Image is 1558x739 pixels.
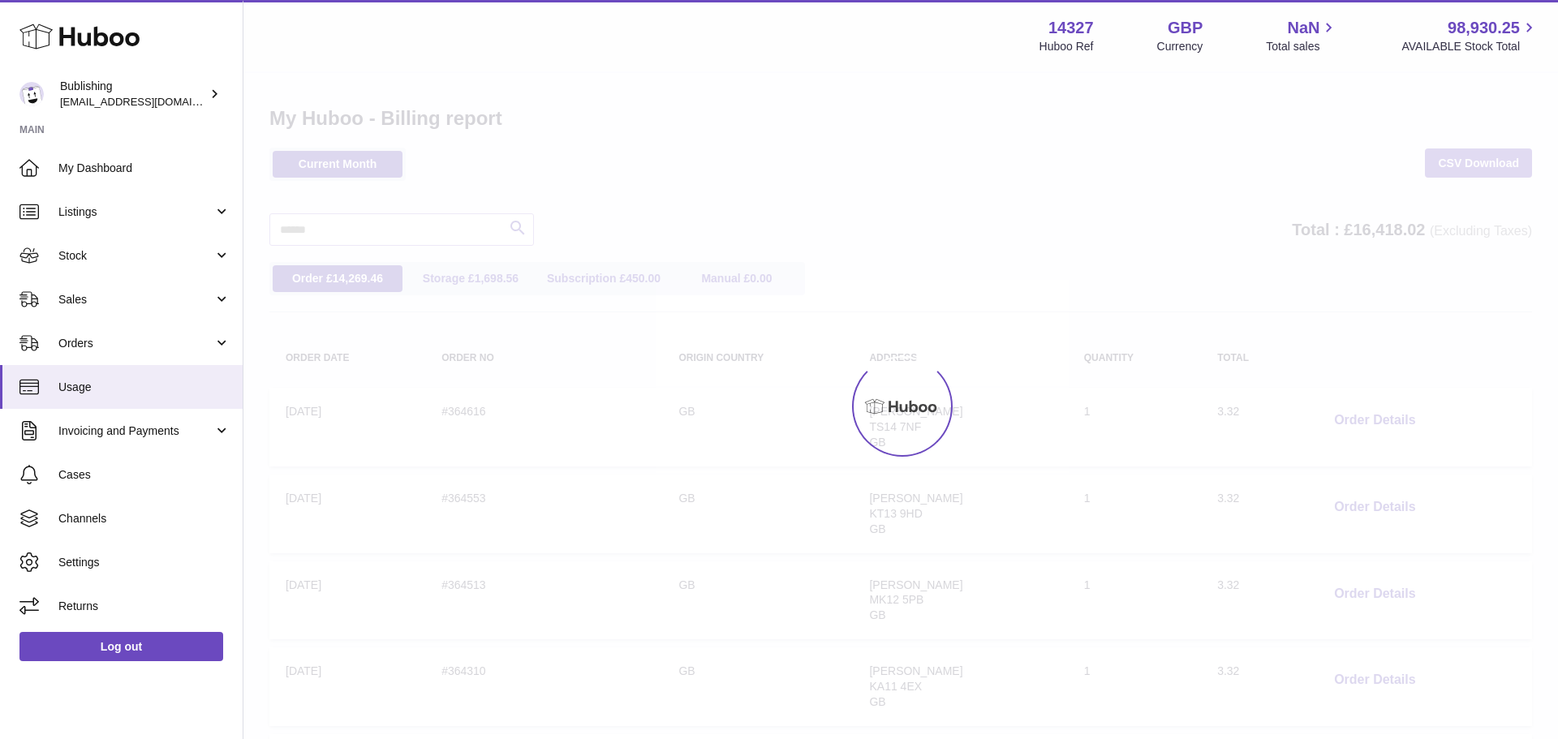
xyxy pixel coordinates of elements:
img: internalAdmin-14327@internal.huboo.com [19,82,44,106]
span: Stock [58,248,213,264]
span: AVAILABLE Stock Total [1401,39,1539,54]
span: My Dashboard [58,161,230,176]
span: Total sales [1266,39,1338,54]
div: Currency [1157,39,1203,54]
span: Orders [58,336,213,351]
span: Usage [58,380,230,395]
span: Returns [58,599,230,614]
span: Settings [58,555,230,570]
a: Log out [19,632,223,661]
span: Sales [58,292,213,307]
span: NaN [1287,17,1319,39]
a: NaN Total sales [1266,17,1338,54]
span: Listings [58,204,213,220]
span: Invoicing and Payments [58,423,213,439]
span: [EMAIL_ADDRESS][DOMAIN_NAME] [60,95,239,108]
span: 98,930.25 [1448,17,1520,39]
strong: GBP [1168,17,1203,39]
a: 98,930.25 AVAILABLE Stock Total [1401,17,1539,54]
div: Huboo Ref [1039,39,1094,54]
div: Bublishing [60,79,206,110]
strong: 14327 [1048,17,1094,39]
span: Cases [58,467,230,483]
span: Channels [58,511,230,526]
